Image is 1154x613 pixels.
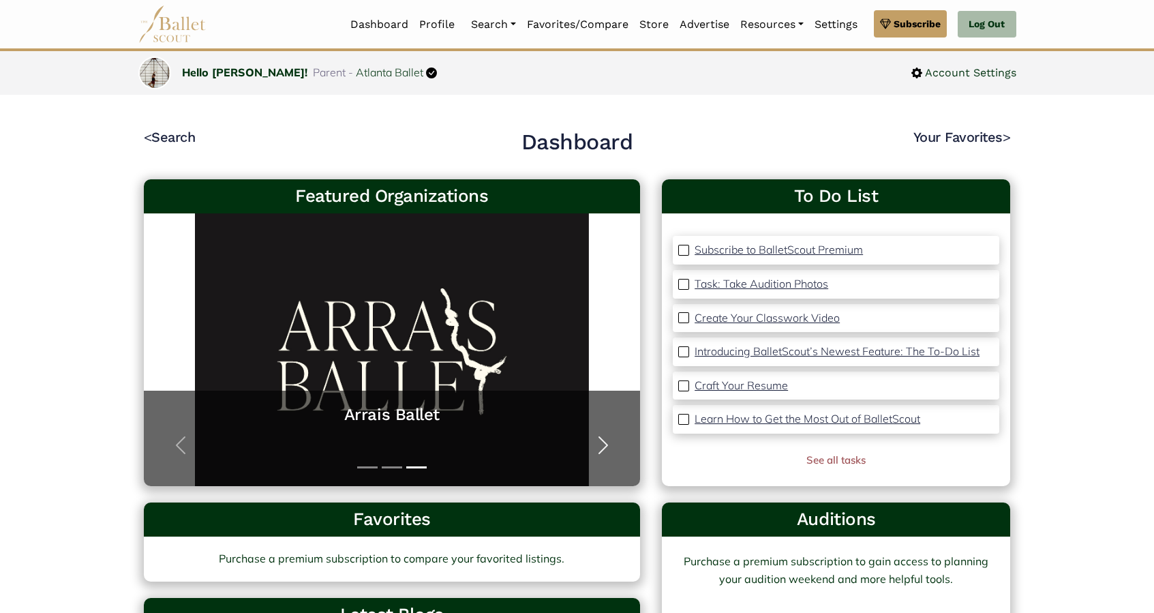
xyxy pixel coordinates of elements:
[673,185,999,208] a: To Do List
[144,129,196,145] a: <Search
[874,10,947,38] a: Subscribe
[182,65,307,79] a: Hello [PERSON_NAME]!
[695,343,980,361] a: Introducing BalletScout’s Newest Feature: The To-Do List
[894,16,941,31] span: Subscribe
[809,10,863,39] a: Settings
[406,460,427,475] button: Slide 3
[144,537,641,582] a: Purchase a premium subscription to compare your favorited listings.
[806,453,866,466] a: See all tasks
[695,412,920,425] p: Learn How to Get the Most Out of BalletScout
[695,243,863,256] p: Subscribe to BalletScout Premium
[695,410,920,428] a: Learn How to Get the Most Out of BalletScout
[695,377,788,395] a: Craft Your Resume
[684,554,988,586] a: Purchase a premium subscription to gain access to planning your audition weekend and more helpful...
[673,508,999,531] h3: Auditions
[695,344,980,358] p: Introducing BalletScout’s Newest Feature: The To-Do List
[695,310,840,327] a: Create Your Classwork Video
[958,11,1016,38] a: Log Out
[466,10,521,39] a: Search
[382,460,402,475] button: Slide 2
[674,10,735,39] a: Advertise
[357,460,378,475] button: Slide 1
[735,10,809,39] a: Resources
[695,275,828,293] a: Task: Take Audition Photos
[155,185,630,208] h3: Featured Organizations
[695,241,863,259] a: Subscribe to BalletScout Premium
[634,10,674,39] a: Store
[356,65,423,79] a: Atlanta Ballet
[695,311,840,325] p: Create Your Classwork Video
[345,10,414,39] a: Dashboard
[313,65,346,79] span: Parent
[414,10,460,39] a: Profile
[913,129,1011,145] a: Your Favorites
[922,64,1016,82] span: Account Settings
[521,10,634,39] a: Favorites/Compare
[348,65,353,79] span: -
[880,16,891,31] img: gem.svg
[144,128,152,145] code: <
[155,508,630,531] h3: Favorites
[695,378,788,392] p: Craft Your Resume
[911,64,1016,82] a: Account Settings
[157,404,627,425] a: Arrais Ballet
[521,128,633,157] h2: Dashboard
[140,58,170,98] img: profile picture
[695,277,828,290] p: Task: Take Audition Photos
[1003,128,1011,145] code: >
